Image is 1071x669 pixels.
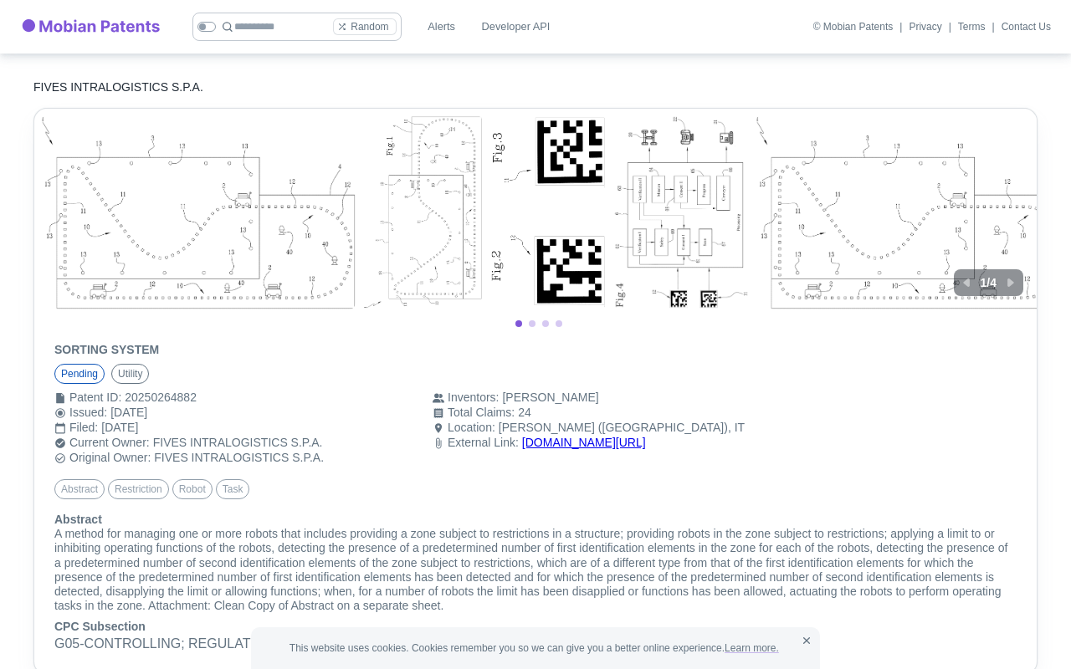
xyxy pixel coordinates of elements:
p: A method for managing one or more robots that includes providing a zone subject to restrictions i... [54,527,1017,613]
div: restriction [108,479,169,499]
div: task [216,479,250,499]
a: [PERSON_NAME] [502,391,598,404]
div: Original Owner : [69,451,151,466]
a: Contact Us [1002,22,1051,32]
img: US20250264882A1-20250821-D00003.png [613,115,749,309]
div: Filed : [69,421,98,436]
span: robot [173,482,212,497]
div: © Mobian Patents [813,22,894,32]
a: FIVES INTRALOGISTICS S.P.A. [33,67,203,108]
div: External Link : [448,436,519,451]
span: restriction [109,482,168,497]
div: robot [172,479,213,499]
div: Patent ID : [69,391,121,406]
div: 20250264882 [125,391,406,405]
button: Random [333,18,396,35]
h6: Abstract [54,513,1017,527]
div: Current Owner : [69,436,150,451]
div: Total Claims : [448,406,515,421]
div: [DATE] [110,406,406,420]
div: 24 [518,406,784,420]
a: [DOMAIN_NAME][URL] [522,436,646,449]
h6: CPC Subsection [54,620,1017,634]
div: abstract [54,479,105,499]
div: | [949,19,951,34]
span: abstract [55,482,104,497]
div: [PERSON_NAME] ([GEOGRAPHIC_DATA]), IT [499,421,784,435]
h6: SORTING SYSTEM [54,343,1017,357]
a: Terms [958,22,986,32]
a: Developer API [475,12,557,42]
span: This website uses cookies. Cookies remember you so we can give you a better online experience. [290,641,781,656]
img: US20250264882A1-20250821-D00000.png [41,115,356,309]
a: FIVES INTRALOGISTICS S.P.A. [153,436,323,449]
img: US20250264882A1-20250821-D00001.png [362,115,483,309]
h6: 1 / 4 [981,276,997,290]
img: US20250264882A1-20250821-D00002.png [489,115,607,309]
a: Privacy [909,22,941,32]
a: FIVES INTRALOGISTICS S.P.A. [154,451,324,464]
div: | [899,19,902,34]
a: Learn more. [725,642,779,654]
div: Issued : [69,406,107,421]
div: | [992,19,995,34]
div: Location : [448,421,495,436]
span: task [217,482,249,497]
p: G05 - CONTROLLING; REGULATING [54,634,1017,654]
div: [DATE] [101,421,406,435]
div: Inventors : [448,391,499,406]
img: US20250264882A1-20250821-D00000.png [756,115,1071,309]
a: Alerts [415,12,469,42]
